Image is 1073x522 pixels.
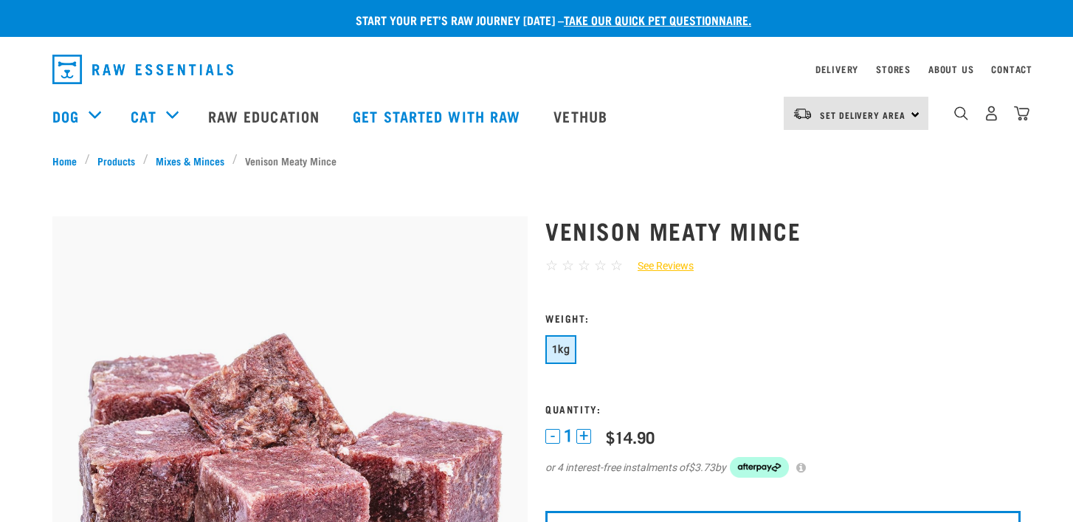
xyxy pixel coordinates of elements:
[623,258,694,274] a: See Reviews
[576,429,591,444] button: +
[90,153,143,168] a: Products
[1014,106,1029,121] img: home-icon@2x.png
[545,457,1021,478] div: or 4 interest-free instalments of by
[545,335,576,364] button: 1kg
[52,153,1021,168] nav: breadcrumbs
[52,105,79,127] a: Dog
[793,107,812,120] img: van-moving.png
[545,217,1021,244] h1: Venison Meaty Mince
[41,49,1032,90] nav: dropdown navigation
[820,112,905,117] span: Set Delivery Area
[928,66,973,72] a: About Us
[193,86,338,145] a: Raw Education
[594,257,607,274] span: ☆
[610,257,623,274] span: ☆
[552,343,570,355] span: 1kg
[545,312,1021,323] h3: Weight:
[338,86,539,145] a: Get started with Raw
[131,105,156,127] a: Cat
[954,106,968,120] img: home-icon-1@2x.png
[578,257,590,274] span: ☆
[815,66,858,72] a: Delivery
[564,428,573,444] span: 1
[564,16,751,23] a: take our quick pet questionnaire.
[689,460,715,475] span: $3.73
[562,257,574,274] span: ☆
[876,66,911,72] a: Stores
[52,55,233,84] img: Raw Essentials Logo
[991,66,1032,72] a: Contact
[148,153,232,168] a: Mixes & Minces
[984,106,999,121] img: user.png
[606,427,655,446] div: $14.90
[545,257,558,274] span: ☆
[545,403,1021,414] h3: Quantity:
[545,429,560,444] button: -
[539,86,626,145] a: Vethub
[730,457,789,478] img: Afterpay
[52,153,85,168] a: Home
